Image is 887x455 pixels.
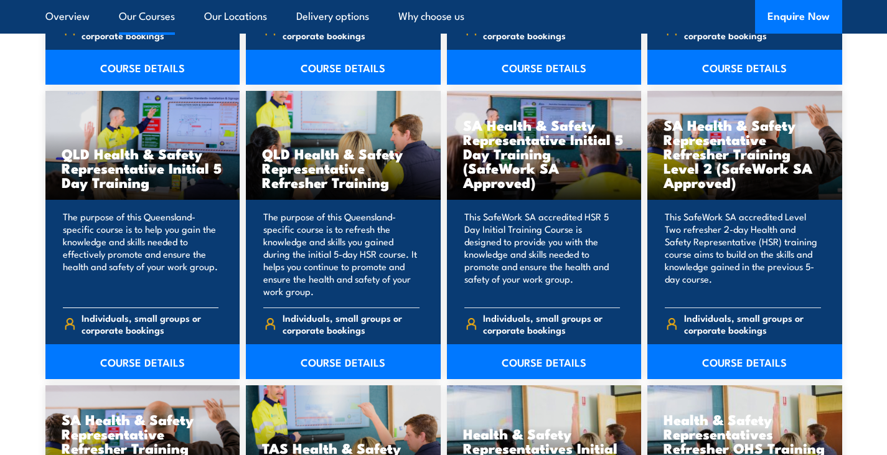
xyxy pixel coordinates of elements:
a: COURSE DETAILS [246,50,441,85]
a: COURSE DETAILS [447,344,642,379]
span: Individuals, small groups or corporate bookings [684,312,821,335]
span: Individuals, small groups or corporate bookings [283,17,420,41]
h3: SA Health & Safety Representative Initial 5 Day Training (SafeWork SA Approved) [463,118,626,189]
a: COURSE DETAILS [647,344,842,379]
span: Individuals, small groups or corporate bookings [483,17,620,41]
p: The purpose of this Queensland-specific course is to help you gain the knowledge and skills neede... [63,210,219,298]
p: The purpose of this Queensland-specific course is to refresh the knowledge and skills you gained ... [263,210,420,298]
p: This SafeWork SA accredited Level Two refresher 2-day Health and Safety Representative (HSR) trai... [665,210,821,298]
h3: QLD Health & Safety Representative Initial 5 Day Training [62,146,224,189]
a: COURSE DETAILS [45,344,240,379]
span: Individuals, small groups or corporate bookings [82,312,218,335]
span: Individuals, small groups or corporate bookings [283,312,420,335]
a: COURSE DETAILS [246,344,441,379]
span: Individuals, small groups or corporate bookings [684,17,821,41]
h3: QLD Health & Safety Representative Refresher Training [262,146,425,189]
a: COURSE DETAILS [45,50,240,85]
h3: SA Health & Safety Representative Refresher Training Level 2 (SafeWork SA Approved) [664,118,826,189]
p: This SafeWork SA accredited HSR 5 Day Initial Training Course is designed to provide you with the... [464,210,621,298]
span: Individuals, small groups or corporate bookings [483,312,620,335]
a: COURSE DETAILS [647,50,842,85]
span: Individuals, small groups or corporate bookings [82,17,218,41]
a: COURSE DETAILS [447,50,642,85]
